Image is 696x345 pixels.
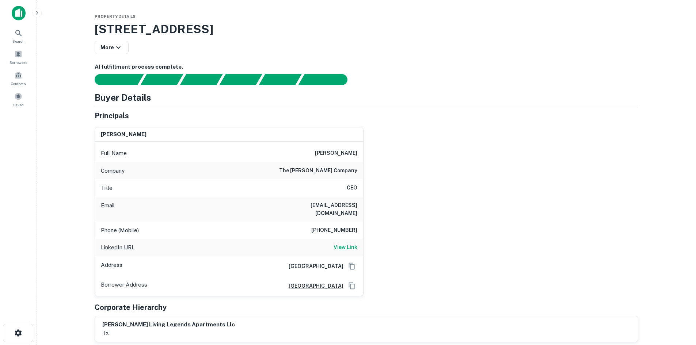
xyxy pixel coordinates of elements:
span: Contacts [11,81,26,87]
h6: View Link [334,243,357,251]
div: Sending borrower request to AI... [86,74,141,85]
h5: Principals [95,110,129,121]
h6: [PERSON_NAME] [101,130,147,139]
span: Search [12,38,24,44]
a: Contacts [2,68,34,88]
p: Full Name [101,149,127,158]
p: Email [101,201,115,217]
span: Borrowers [9,60,27,65]
h6: [GEOGRAPHIC_DATA] [283,262,343,270]
div: Principals found, AI now looking for contact information... [219,74,262,85]
div: Principals found, still searching for contact information. This may take time... [259,74,301,85]
p: Borrower Address [101,280,147,291]
h6: [PERSON_NAME] living legends apartments llc [102,321,235,329]
button: Copy Address [346,280,357,291]
div: Documents found, AI parsing details... [180,74,223,85]
a: View Link [334,243,357,252]
h6: the [PERSON_NAME] company [279,166,357,175]
div: AI fulfillment process complete. [298,74,356,85]
h5: Corporate Hierarchy [95,302,167,313]
span: Saved [13,102,24,108]
button: Copy Address [346,261,357,272]
h6: [EMAIL_ADDRESS][DOMAIN_NAME] [270,201,357,217]
p: Phone (Mobile) [101,226,139,235]
h6: AI fulfillment process complete. [95,63,638,71]
iframe: Chat Widget [659,287,696,322]
p: tx [102,329,235,337]
p: LinkedIn URL [101,243,135,252]
button: More [95,41,129,54]
h6: CEO [347,184,357,192]
p: Company [101,166,125,175]
p: Title [101,184,113,192]
a: Borrowers [2,47,34,67]
a: Saved [2,89,34,109]
span: Property Details [95,14,136,19]
h3: [STREET_ADDRESS] [95,20,638,38]
h4: Buyer Details [95,91,151,104]
a: Search [2,26,34,46]
a: [GEOGRAPHIC_DATA] [283,282,343,290]
p: Address [101,261,122,272]
div: Your request is received and processing... [140,74,183,85]
h6: [PERSON_NAME] [315,149,357,158]
img: capitalize-icon.png [12,6,26,20]
h6: [PHONE_NUMBER] [311,226,357,235]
